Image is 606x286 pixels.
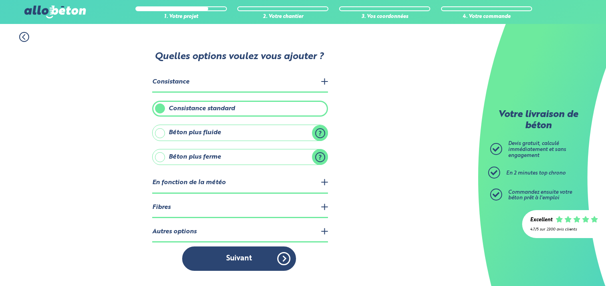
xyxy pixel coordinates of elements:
[535,255,597,277] iframe: Help widget launcher
[152,173,328,193] legend: En fonction de la météo
[441,14,532,20] div: 4. Votre commande
[24,6,86,18] img: allobéton
[152,101,328,117] label: Consistance standard
[152,198,328,218] legend: Fibres
[152,125,328,141] label: Béton plus fluide
[152,149,328,165] label: Béton plus ferme
[339,14,430,20] div: 3. Vos coordonnées
[182,246,296,271] button: Suivant
[237,14,328,20] div: 2. Votre chantier
[135,14,227,20] div: 1. Votre projet
[151,52,327,63] p: Quelles options voulez vous ajouter ?
[152,72,328,93] legend: Consistance
[152,222,328,242] legend: Autres options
